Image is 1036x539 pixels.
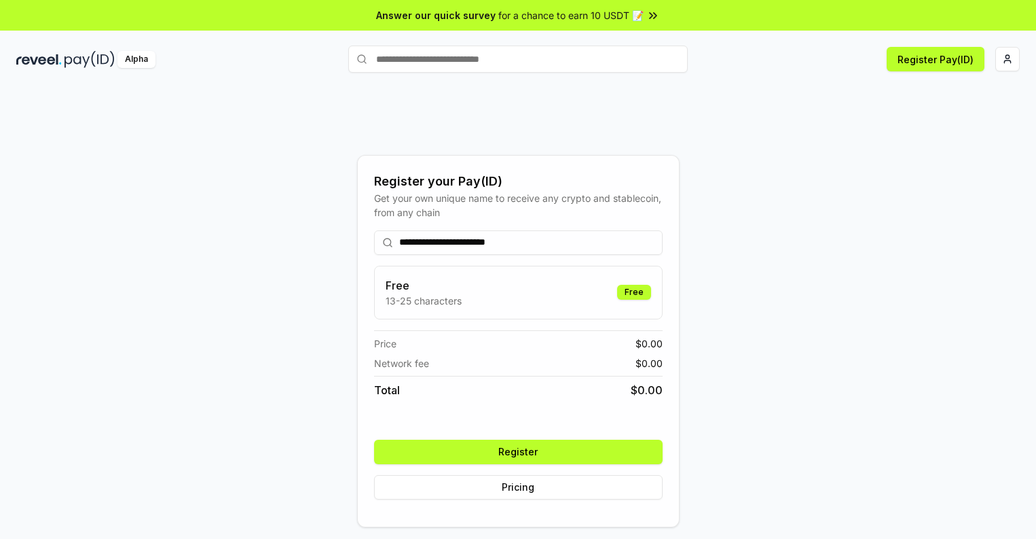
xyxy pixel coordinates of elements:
[374,440,663,464] button: Register
[631,382,663,398] span: $ 0.00
[635,336,663,351] span: $ 0.00
[374,172,663,191] div: Register your Pay(ID)
[374,356,429,370] span: Network fee
[16,51,62,68] img: reveel_dark
[374,382,400,398] span: Total
[386,277,462,294] h3: Free
[376,8,496,22] span: Answer our quick survey
[64,51,115,68] img: pay_id
[617,285,651,300] div: Free
[374,191,663,220] div: Get your own unique name to receive any crypto and stablecoin, from any chain
[386,294,462,308] p: 13-25 characters
[117,51,155,68] div: Alpha
[635,356,663,370] span: $ 0.00
[374,475,663,500] button: Pricing
[374,336,396,351] span: Price
[887,47,984,71] button: Register Pay(ID)
[498,8,644,22] span: for a chance to earn 10 USDT 📝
